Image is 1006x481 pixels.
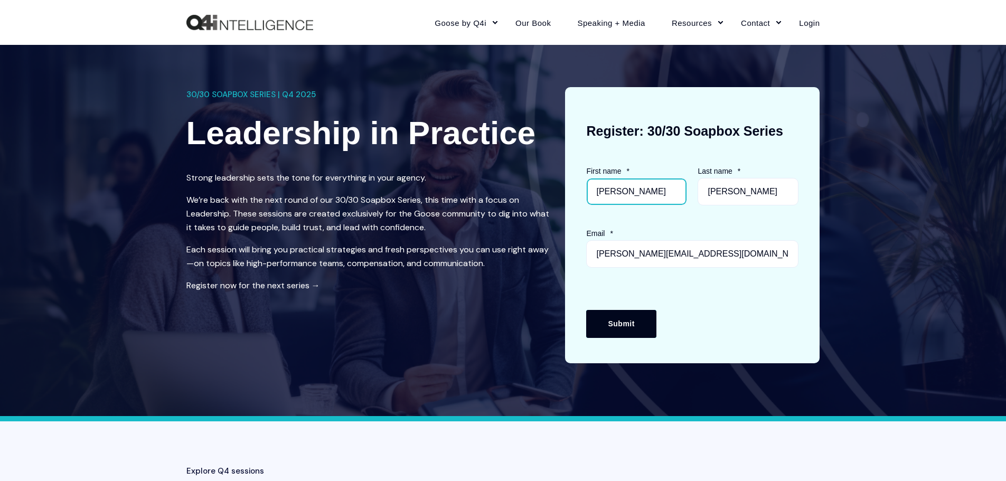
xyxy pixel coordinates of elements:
[186,87,316,102] span: 30/30 SOAPBOX SERIES | Q4 2025
[186,193,549,234] p: We’re back with the next round of our 30/30 Soapbox Series, this time with a focus on Leadership....
[586,229,605,238] span: Email
[698,167,732,175] span: Last name
[586,167,621,175] span: First name
[186,243,549,270] p: Each session will bring you practical strategies and fresh perspectives you can use right away—on...
[186,15,313,31] img: Q4intelligence, LLC logo
[586,108,798,154] h3: Register: 30/30 Soapbox Series
[186,171,549,185] p: Strong leadership sets the tone for everything in your agency.
[586,310,656,337] input: Submit
[186,110,540,155] h1: Leadership in Practice
[186,279,549,293] p: Register now for the next series →
[186,15,313,31] a: Back to Home
[186,464,264,479] span: Explore Q4 sessions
